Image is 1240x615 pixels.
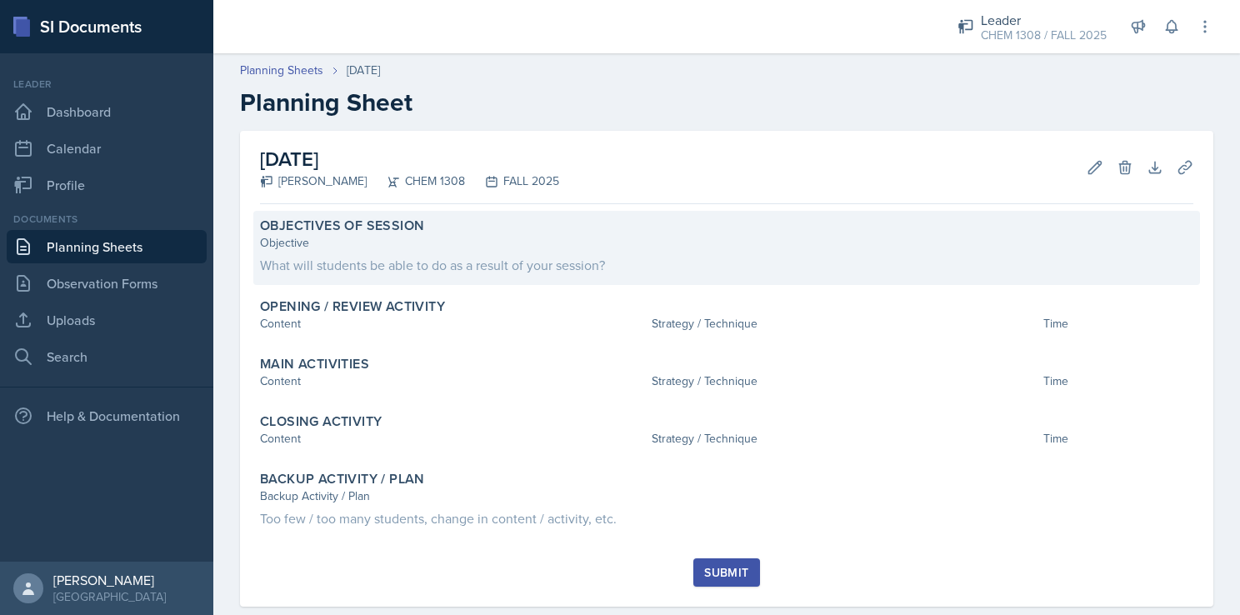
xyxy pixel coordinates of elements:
[53,572,166,588] div: [PERSON_NAME]
[260,430,645,447] div: Content
[240,87,1213,117] h2: Planning Sheet
[7,303,207,337] a: Uploads
[652,430,1037,447] div: Strategy / Technique
[367,172,465,190] div: CHEM 1308
[260,315,645,332] div: Content
[7,77,207,92] div: Leader
[260,356,369,372] label: Main Activities
[7,212,207,227] div: Documents
[1043,372,1193,390] div: Time
[260,255,1193,275] div: What will students be able to do as a result of your session?
[693,558,759,587] button: Submit
[260,413,382,430] label: Closing Activity
[7,230,207,263] a: Planning Sheets
[260,298,445,315] label: Opening / Review Activity
[53,588,166,605] div: [GEOGRAPHIC_DATA]
[465,172,559,190] div: FALL 2025
[7,95,207,128] a: Dashboard
[704,566,748,579] div: Submit
[7,132,207,165] a: Calendar
[260,217,424,234] label: Objectives of Session
[260,372,645,390] div: Content
[981,10,1107,30] div: Leader
[7,267,207,300] a: Observation Forms
[7,399,207,432] div: Help & Documentation
[1043,430,1193,447] div: Time
[260,234,1193,252] div: Objective
[260,471,425,487] label: Backup Activity / Plan
[1043,315,1193,332] div: Time
[240,62,323,79] a: Planning Sheets
[981,27,1107,44] div: CHEM 1308 / FALL 2025
[347,62,380,79] div: [DATE]
[7,168,207,202] a: Profile
[260,172,367,190] div: [PERSON_NAME]
[260,144,559,174] h2: [DATE]
[260,508,1193,528] div: Too few / too many students, change in content / activity, etc.
[260,487,1193,505] div: Backup Activity / Plan
[652,372,1037,390] div: Strategy / Technique
[652,315,1037,332] div: Strategy / Technique
[7,340,207,373] a: Search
